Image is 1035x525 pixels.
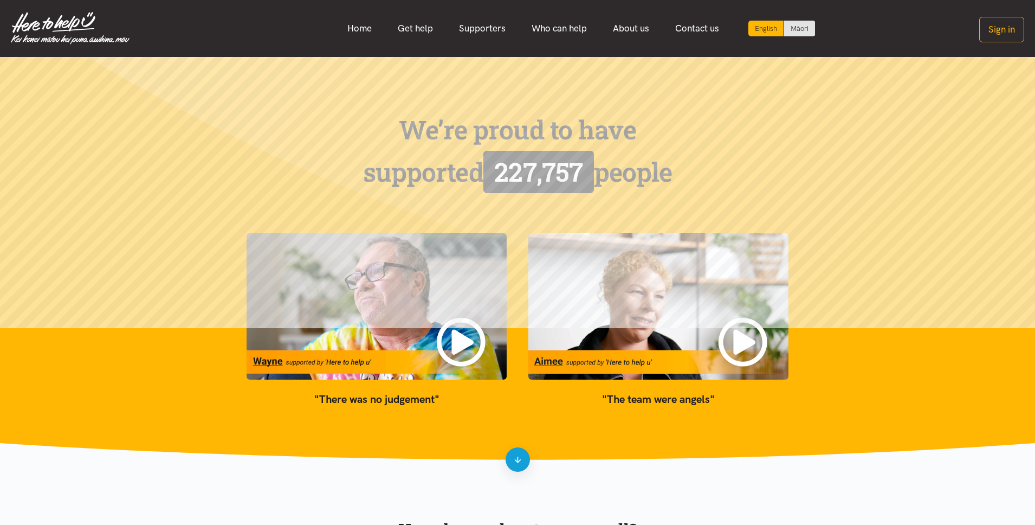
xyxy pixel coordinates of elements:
[784,21,815,36] a: Switch to Te Reo Māori
[334,17,385,40] a: Home
[494,155,582,189] span: 227,757
[662,17,732,40] a: Contact us
[528,390,788,408] blockquote: "The team were angels"
[600,17,662,40] a: About us
[247,109,788,194] div: We’re proud to have supported people
[748,21,784,36] div: Current language
[519,17,600,40] a: Who can help
[247,233,507,380] img: There was no judgement video
[247,390,507,408] blockquote: "There was no judgement"
[528,233,788,380] img: The team were angels video
[11,12,130,44] img: Home
[385,17,446,40] a: Get help
[979,17,1024,42] button: Sign in
[446,17,519,40] a: Supporters
[748,21,816,36] div: Language toggle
